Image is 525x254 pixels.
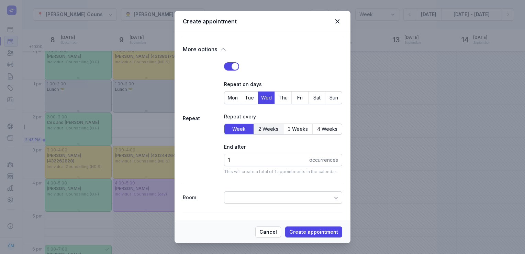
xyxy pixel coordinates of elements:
p: This will create a total of 1 appointments in the calendar. [224,169,342,174]
div: Repeat [183,114,219,123]
span: Fri [292,93,308,103]
div: Room [183,193,219,202]
div: Repeat on days [224,80,342,88]
span: More options [183,44,217,54]
span: Mon [224,93,241,103]
span: Sat [309,93,325,103]
button: Sat [309,92,325,104]
span: Create appointment [289,228,338,236]
span: Wed [258,93,275,103]
button: Fri [292,92,308,104]
div: Create appointment [183,17,333,25]
span: 4 Weeks [317,125,337,133]
span: 2 Weeks [258,125,278,133]
div: Repeat every [224,113,342,121]
button: Week [224,124,254,134]
button: Tue [241,92,258,104]
button: 4 Weeks [313,124,342,134]
span: 3 Weeks [288,125,308,133]
button: Wed [258,92,275,104]
button: Thu [275,92,291,104]
button: Create appointment [285,226,342,237]
button: Sun [325,92,342,104]
span: Sun [325,93,342,103]
button: 2 Weeks [254,124,283,134]
span: Thu [275,93,291,103]
span: Week [232,125,246,133]
span: Cancel [259,228,277,236]
button: Mon [224,92,241,104]
div: End after [224,143,342,151]
button: 3 Weeks [283,124,313,134]
button: Cancel [255,226,281,237]
span: Tue [241,93,258,103]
